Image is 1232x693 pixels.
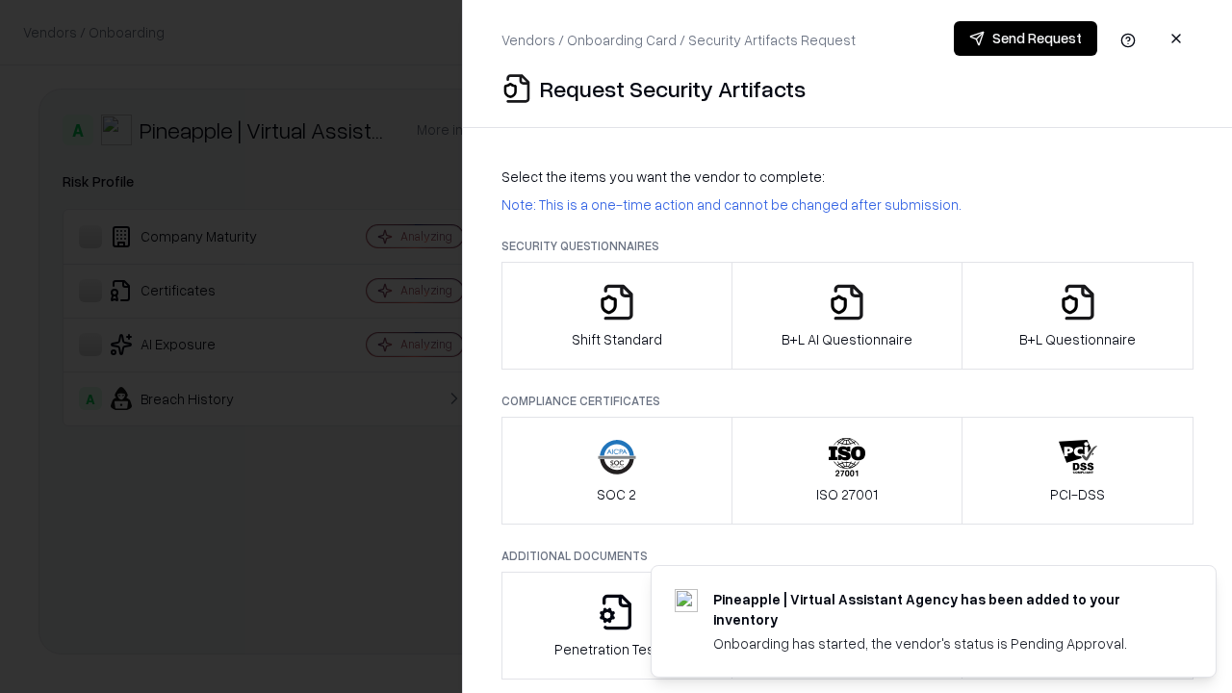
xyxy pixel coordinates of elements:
[954,21,1097,56] button: Send Request
[501,238,1193,254] p: Security Questionnaires
[501,572,732,680] button: Penetration Testing
[501,262,732,370] button: Shift Standard
[713,589,1169,629] div: Pineapple | Virtual Assistant Agency has been added to your inventory
[597,484,636,504] p: SOC 2
[501,393,1193,409] p: Compliance Certificates
[816,484,878,504] p: ISO 27001
[713,633,1169,654] div: Onboarding has started, the vendor's status is Pending Approval.
[675,589,698,612] img: trypineapple.com
[1019,329,1136,349] p: B+L Questionnaire
[501,194,1193,215] p: Note: This is a one-time action and cannot be changed after submission.
[782,329,912,349] p: B+L AI Questionnaire
[540,73,806,104] p: Request Security Artifacts
[962,262,1193,370] button: B+L Questionnaire
[501,167,1193,187] p: Select the items you want the vendor to complete:
[501,417,732,525] button: SOC 2
[731,262,963,370] button: B+L AI Questionnaire
[501,548,1193,564] p: Additional Documents
[572,329,662,349] p: Shift Standard
[962,417,1193,525] button: PCI-DSS
[554,639,679,659] p: Penetration Testing
[731,417,963,525] button: ISO 27001
[501,30,856,50] p: Vendors / Onboarding Card / Security Artifacts Request
[1050,484,1105,504] p: PCI-DSS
